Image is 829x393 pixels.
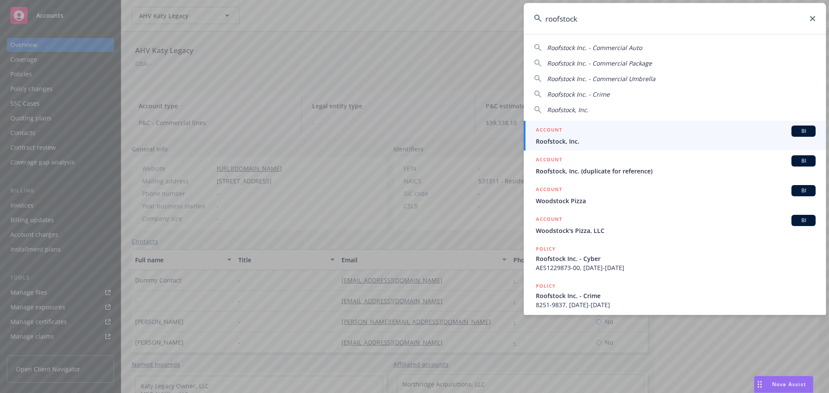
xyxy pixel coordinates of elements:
a: ACCOUNTBIWoodstock Pizza [524,180,826,210]
span: Roofstock Inc. - Commercial Package [547,59,652,67]
span: Roofstock, Inc. (duplicate for reference) [536,167,816,176]
span: 8251-9837, [DATE]-[DATE] [536,300,816,309]
span: Roofstock Inc. - Crime [547,90,610,98]
h5: POLICY [536,282,556,290]
button: Nova Assist [754,376,813,393]
span: Woodstock's Pizza, LLC [536,226,816,235]
h5: POLICY [536,245,556,253]
span: Roofstock Inc. - Crime [536,291,816,300]
a: ACCOUNTBIWoodstock's Pizza, LLC [524,210,826,240]
a: ACCOUNTBIRoofstock, Inc. [524,121,826,151]
span: Roofstock, Inc. [536,137,816,146]
span: BI [795,217,812,224]
span: Roofstock Inc. - Commercial Umbrella [547,75,655,83]
span: BI [795,157,812,165]
h5: ACCOUNT [536,185,562,195]
h5: ACCOUNT [536,215,562,225]
span: Roofstock Inc. - Cyber [536,254,816,263]
span: Roofstock, Inc. [547,106,589,114]
span: BI [795,127,812,135]
span: Woodstock Pizza [536,196,816,205]
a: ACCOUNTBIRoofstock, Inc. (duplicate for reference) [524,151,826,180]
a: POLICYRoofstock Inc. - Crime8251-9837, [DATE]-[DATE] [524,277,826,314]
span: BI [795,187,812,195]
span: Nova Assist [772,380,806,388]
h5: ACCOUNT [536,155,562,166]
span: Roofstock Inc. - Commercial Auto [547,44,642,52]
a: POLICYRoofstock Inc. - CyberAES1229873-00, [DATE]-[DATE] [524,240,826,277]
div: Drag to move [754,376,765,393]
input: Search... [524,3,826,34]
span: AES1229873-00, [DATE]-[DATE] [536,263,816,272]
h5: ACCOUNT [536,126,562,136]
